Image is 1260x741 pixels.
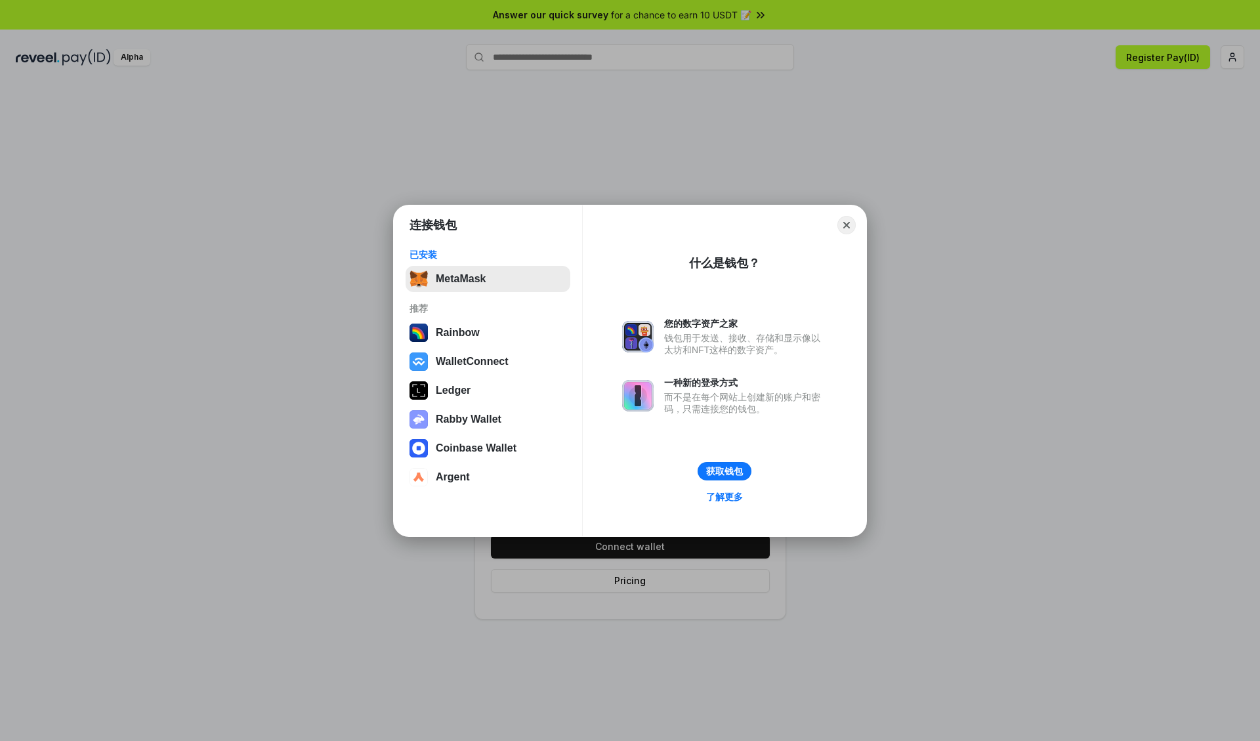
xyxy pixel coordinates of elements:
[664,318,827,329] div: 您的数字资产之家
[436,413,501,425] div: Rabby Wallet
[409,381,428,400] img: svg+xml,%3Csvg%20xmlns%3D%22http%3A%2F%2Fwww.w3.org%2F2000%2Fsvg%22%20width%3D%2228%22%20height%3...
[406,266,570,292] button: MetaMask
[406,320,570,346] button: Rainbow
[409,249,566,261] div: 已安装
[406,377,570,404] button: Ledger
[409,270,428,288] img: svg+xml,%3Csvg%20fill%3D%22none%22%20height%3D%2233%22%20viewBox%3D%220%200%2035%2033%22%20width%...
[409,468,428,486] img: svg+xml,%3Csvg%20width%3D%2228%22%20height%3D%2228%22%20viewBox%3D%220%200%2028%2028%22%20fill%3D...
[664,332,827,356] div: 钱包用于发送、接收、存储和显示像以太坊和NFT这样的数字资产。
[406,406,570,433] button: Rabby Wallet
[406,435,570,461] button: Coinbase Wallet
[622,321,654,352] img: svg+xml,%3Csvg%20xmlns%3D%22http%3A%2F%2Fwww.w3.org%2F2000%2Fsvg%22%20fill%3D%22none%22%20viewBox...
[409,439,428,457] img: svg+xml,%3Csvg%20width%3D%2228%22%20height%3D%2228%22%20viewBox%3D%220%200%2028%2028%22%20fill%3D...
[409,324,428,342] img: svg+xml,%3Csvg%20width%3D%22120%22%20height%3D%22120%22%20viewBox%3D%220%200%20120%20120%22%20fil...
[706,491,743,503] div: 了解更多
[406,349,570,375] button: WalletConnect
[436,356,509,368] div: WalletConnect
[409,217,457,233] h1: 连接钱包
[689,255,760,271] div: 什么是钱包？
[409,352,428,371] img: svg+xml,%3Csvg%20width%3D%2228%22%20height%3D%2228%22%20viewBox%3D%220%200%2028%2028%22%20fill%3D...
[436,385,471,396] div: Ledger
[406,464,570,490] button: Argent
[622,380,654,412] img: svg+xml,%3Csvg%20xmlns%3D%22http%3A%2F%2Fwww.w3.org%2F2000%2Fsvg%22%20fill%3D%22none%22%20viewBox...
[706,465,743,477] div: 获取钱包
[409,410,428,429] img: svg+xml,%3Csvg%20xmlns%3D%22http%3A%2F%2Fwww.w3.org%2F2000%2Fsvg%22%20fill%3D%22none%22%20viewBox...
[698,488,751,505] a: 了解更多
[436,471,470,483] div: Argent
[436,273,486,285] div: MetaMask
[409,303,566,314] div: 推荐
[436,442,516,454] div: Coinbase Wallet
[664,377,827,389] div: 一种新的登录方式
[664,391,827,415] div: 而不是在每个网站上创建新的账户和密码，只需连接您的钱包。
[837,216,856,234] button: Close
[436,327,480,339] div: Rainbow
[698,462,751,480] button: 获取钱包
